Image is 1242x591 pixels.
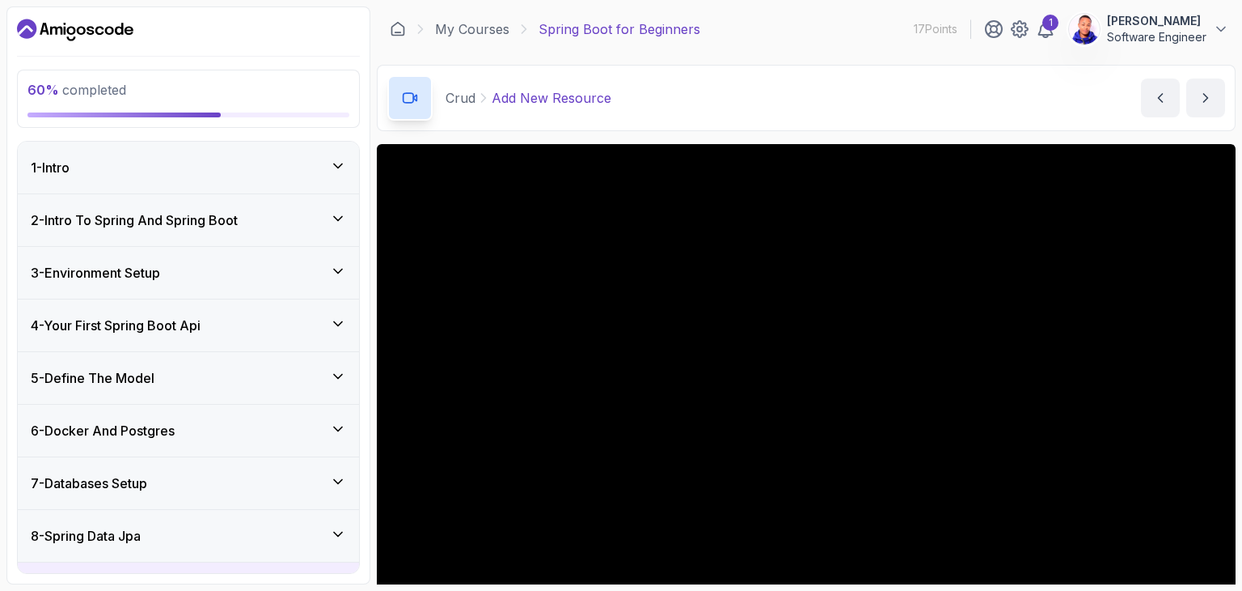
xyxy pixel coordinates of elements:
h3: 3 - Environment Setup [31,263,160,283]
button: 5-Define The Model [18,352,359,404]
button: next content [1186,79,1225,117]
p: 17 Points [914,21,957,37]
h3: 4 - Your First Spring Boot Api [31,316,201,335]
button: 1-Intro [18,142,359,193]
h3: 1 - Intro [31,158,70,177]
h3: 6 - Docker And Postgres [31,421,175,440]
h3: 8 - Spring Data Jpa [31,526,141,546]
button: 4-Your First Spring Boot Api [18,300,359,351]
button: 2-Intro To Spring And Spring Boot [18,194,359,246]
button: user profile image[PERSON_NAME]Software Engineer [1068,13,1229,45]
p: Crud [446,88,475,108]
button: 6-Docker And Postgres [18,405,359,457]
button: 8-Spring Data Jpa [18,510,359,562]
a: Dashboard [17,17,133,43]
a: My Courses [435,19,509,39]
a: 1 [1036,19,1055,39]
button: 3-Environment Setup [18,247,359,299]
h3: 5 - Define The Model [31,368,154,388]
p: [PERSON_NAME] [1107,13,1206,29]
p: Add New Resource [492,88,611,108]
h3: 7 - Databases Setup [31,474,147,493]
button: 7-Databases Setup [18,457,359,509]
span: completed [27,82,126,98]
a: Dashboard [390,21,406,37]
span: 60 % [27,82,59,98]
button: previous content [1141,79,1180,117]
div: 1 [1042,15,1058,31]
p: Software Engineer [1107,29,1206,45]
p: Spring Boot for Beginners [539,19,700,39]
h3: 2 - Intro To Spring And Spring Boot [31,210,238,230]
img: user profile image [1069,14,1100,45]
